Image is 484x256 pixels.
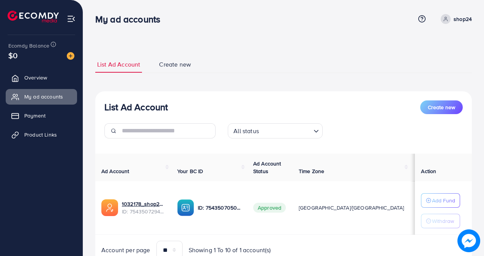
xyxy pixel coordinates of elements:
img: logo [8,11,59,22]
h3: List Ad Account [104,102,168,113]
p: Withdraw [432,216,454,226]
span: Ad Account [101,167,129,175]
img: ic-ads-acc.e4c84228.svg [101,199,118,216]
img: ic-ba-acc.ded83a64.svg [177,199,194,216]
span: Ad Account Status [253,160,281,175]
span: Product Links [24,131,57,138]
span: Your BC ID [177,167,203,175]
span: Showing 1 To 10 of 1 account(s) [189,246,271,254]
span: Time Zone [299,167,324,175]
span: ID: 7543507294777589776 [122,208,165,215]
a: My ad accounts [6,89,77,104]
span: Approved [253,203,286,213]
p: ID: 7543507050098327553 [198,203,241,212]
a: Product Links [6,127,77,142]
span: All status [232,126,260,137]
button: Add Fund [421,193,460,208]
img: image [67,52,74,60]
span: List Ad Account [97,60,140,69]
span: Action [421,167,436,175]
a: Overview [6,70,77,85]
a: Payment [6,108,77,123]
div: Search for option [228,123,323,138]
input: Search for option [261,124,311,137]
a: 1032178_shop24now_1756359704652 [122,200,165,208]
p: shop24 [454,14,472,24]
span: Overview [24,74,47,81]
p: Add Fund [432,196,455,205]
span: $0 [8,50,17,61]
span: My ad accounts [24,93,63,100]
img: image [457,229,480,252]
h3: My ad accounts [95,14,166,25]
span: Create new [159,60,191,69]
div: <span class='underline'>1032178_shop24now_1756359704652</span></br>7543507294777589776 [122,200,165,216]
span: Payment [24,112,46,119]
span: Create new [428,103,455,111]
button: Create new [420,100,463,114]
span: [GEOGRAPHIC_DATA]/[GEOGRAPHIC_DATA] [299,204,404,211]
a: shop24 [438,14,472,24]
img: menu [67,14,76,23]
span: Ecomdy Balance [8,42,49,49]
button: Withdraw [421,214,460,228]
span: Account per page [101,246,150,254]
